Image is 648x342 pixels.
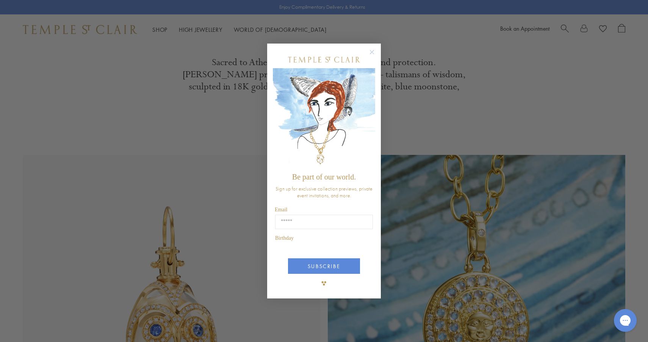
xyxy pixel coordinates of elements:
[288,57,360,62] img: Temple St. Clair
[371,51,380,61] button: Close dialog
[275,207,287,212] span: Email
[275,215,373,229] input: Email
[275,235,294,241] span: Birthday
[316,276,332,291] img: TSC
[288,258,360,274] button: SUBSCRIBE
[273,68,375,169] img: c4a9eb12-d91a-4d4a-8ee0-386386f4f338.jpeg
[275,185,373,199] span: Sign up for exclusive collection previews, private event invitations, and more.
[292,173,356,181] span: Be part of our world.
[610,306,640,334] iframe: Gorgias live chat messenger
